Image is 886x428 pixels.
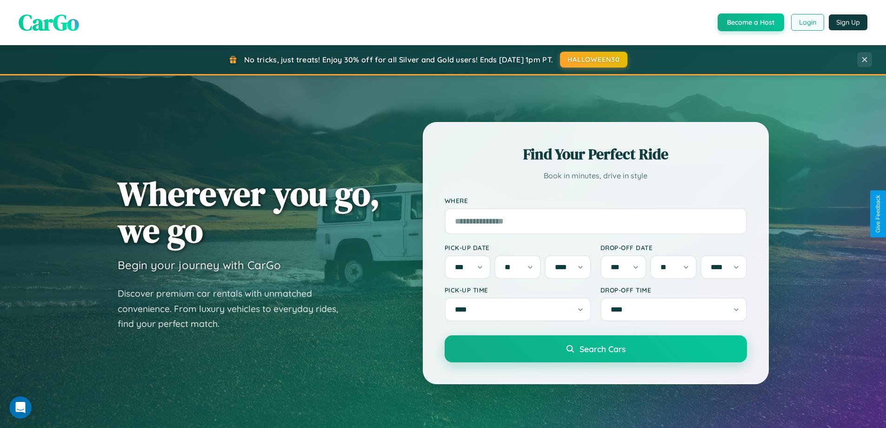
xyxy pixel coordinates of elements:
[829,14,867,30] button: Sign Up
[445,335,747,362] button: Search Cars
[445,197,747,204] label: Where
[560,52,627,68] button: HALLOWEEN30
[445,169,747,183] p: Book in minutes, drive in style
[600,286,747,294] label: Drop-off Time
[875,195,881,233] div: Give Feedback
[445,286,591,294] label: Pick-up Time
[445,144,747,164] h2: Find Your Perfect Ride
[445,244,591,251] label: Pick-up Date
[718,14,784,31] button: Become a Host
[118,175,380,249] h1: Wherever you go, we go
[9,396,32,419] iframe: Intercom live chat
[791,14,824,31] button: Login
[244,55,553,64] span: No tricks, just treats! Enjoy 30% off for all Silver and Gold users! Ends [DATE] 1pm PT.
[19,7,79,38] span: CarGo
[580,344,626,354] span: Search Cars
[600,244,747,251] label: Drop-off Date
[118,286,350,332] p: Discover premium car rentals with unmatched convenience. From luxury vehicles to everyday rides, ...
[118,258,281,272] h3: Begin your journey with CarGo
